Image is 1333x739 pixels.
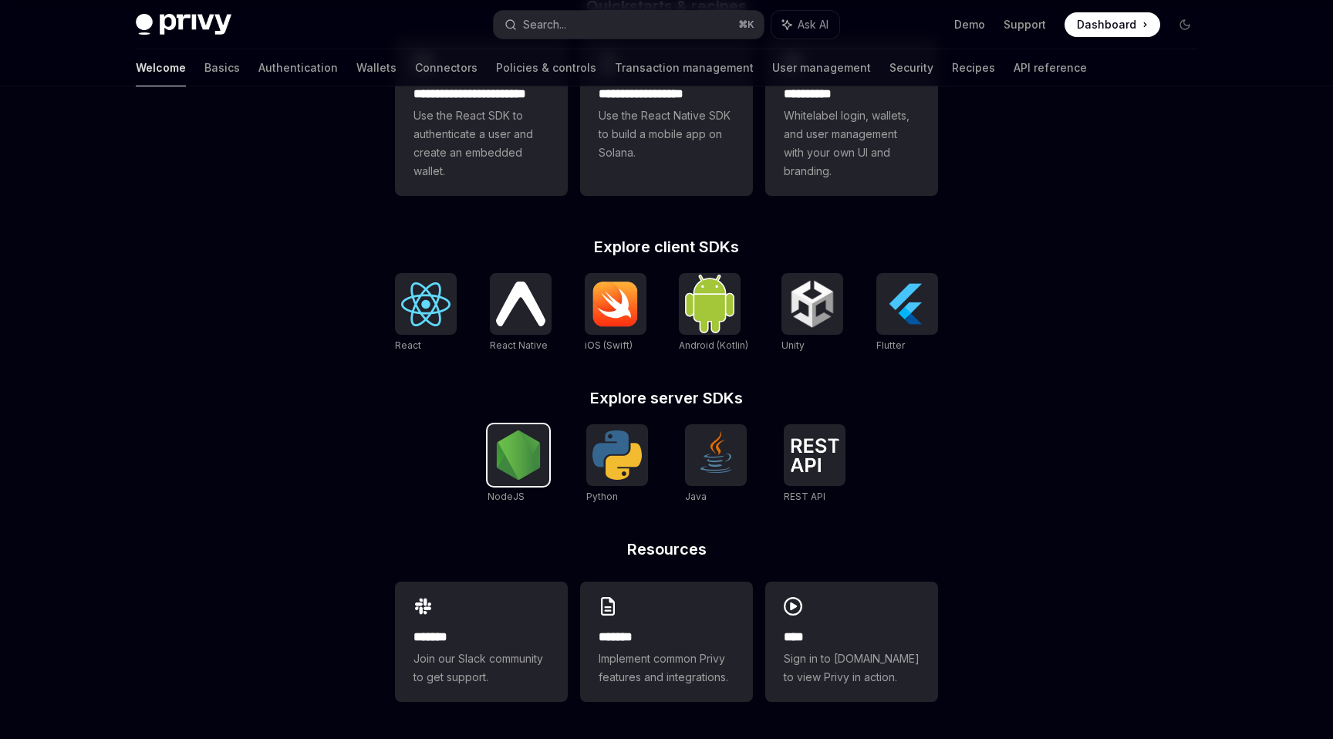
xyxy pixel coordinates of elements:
span: Dashboard [1077,17,1136,32]
a: Android (Kotlin)Android (Kotlin) [679,273,748,353]
img: Unity [788,279,837,329]
span: Use the React SDK to authenticate a user and create an embedded wallet. [413,106,549,181]
span: Unity [781,339,805,351]
a: UnityUnity [781,273,843,353]
button: Search...⌘K [494,11,764,39]
h2: Explore client SDKs [395,239,938,255]
a: Support [1004,17,1046,32]
a: Basics [204,49,240,86]
a: **** *****Whitelabel login, wallets, and user management with your own UI and branding. [765,39,938,196]
a: React NativeReact Native [490,273,552,353]
span: iOS (Swift) [585,339,633,351]
img: dark logo [136,14,231,35]
button: Toggle dark mode [1173,12,1197,37]
span: Use the React Native SDK to build a mobile app on Solana. [599,106,734,162]
a: Dashboard [1065,12,1160,37]
span: Implement common Privy features and integrations. [599,650,734,687]
span: REST API [784,491,825,502]
span: NodeJS [488,491,525,502]
a: iOS (Swift)iOS (Swift) [585,273,646,353]
a: Demo [954,17,985,32]
a: **** **Join our Slack community to get support. [395,582,568,702]
img: Python [592,430,642,480]
a: **** **Implement common Privy features and integrations. [580,582,753,702]
a: Welcome [136,49,186,86]
button: Ask AI [771,11,839,39]
img: NodeJS [494,430,543,480]
a: PythonPython [586,424,648,504]
a: Policies & controls [496,49,596,86]
div: Search... [523,15,566,34]
span: Flutter [876,339,905,351]
a: Transaction management [615,49,754,86]
img: React [401,282,451,326]
span: ⌘ K [738,19,754,31]
h2: Explore server SDKs [395,390,938,406]
a: Connectors [415,49,478,86]
span: Python [586,491,618,502]
a: ****Sign in to [DOMAIN_NAME] to view Privy in action. [765,582,938,702]
span: Java [685,491,707,502]
a: Authentication [258,49,338,86]
span: Sign in to [DOMAIN_NAME] to view Privy in action. [784,650,920,687]
a: Recipes [952,49,995,86]
a: Security [889,49,933,86]
a: User management [772,49,871,86]
span: Join our Slack community to get support. [413,650,549,687]
a: ReactReact [395,273,457,353]
img: REST API [790,438,839,472]
span: Ask AI [798,17,828,32]
a: **** **** **** ***Use the React Native SDK to build a mobile app on Solana. [580,39,753,196]
a: API reference [1014,49,1087,86]
img: Android (Kotlin) [685,275,734,332]
a: REST APIREST API [784,424,845,504]
span: React [395,339,421,351]
span: React Native [490,339,548,351]
a: Wallets [356,49,397,86]
span: Whitelabel login, wallets, and user management with your own UI and branding. [784,106,920,181]
a: FlutterFlutter [876,273,938,353]
img: iOS (Swift) [591,281,640,327]
img: React Native [496,282,545,326]
img: Flutter [882,279,932,329]
a: JavaJava [685,424,747,504]
img: Java [691,430,741,480]
a: NodeJSNodeJS [488,424,549,504]
h2: Resources [395,542,938,557]
span: Android (Kotlin) [679,339,748,351]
